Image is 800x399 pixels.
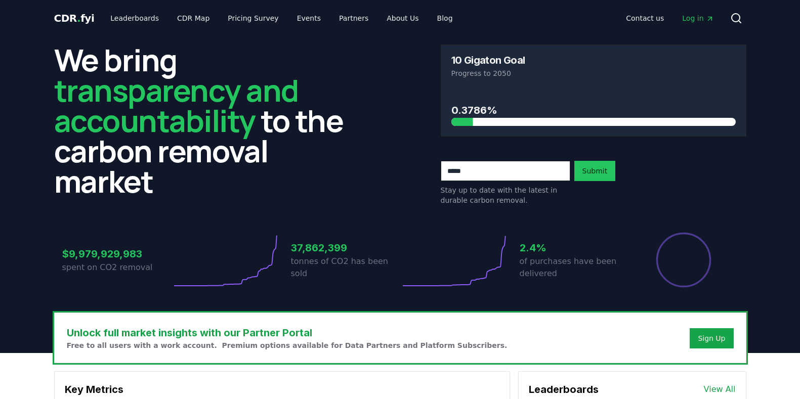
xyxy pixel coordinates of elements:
[54,69,299,141] span: transparency and accountability
[451,68,736,78] p: Progress to 2050
[65,382,499,397] h3: Key Metrics
[169,9,218,27] a: CDR Map
[62,261,172,274] p: spent on CO2 removal
[54,12,95,24] span: CDR fyi
[618,9,722,27] nav: Main
[429,9,461,27] a: Blog
[698,333,725,343] a: Sign Up
[102,9,460,27] nav: Main
[77,12,80,24] span: .
[529,382,599,397] h3: Leaderboards
[54,11,95,25] a: CDR.fyi
[451,55,525,65] h3: 10 Gigaton Goal
[102,9,167,27] a: Leaderboards
[690,328,733,348] button: Sign Up
[289,9,329,27] a: Events
[54,45,360,196] h2: We bring to the carbon removal market
[451,103,736,118] h3: 0.3786%
[520,255,629,280] p: of purchases have been delivered
[674,9,722,27] a: Log in
[655,232,712,288] div: Percentage of sales delivered
[62,246,172,261] h3: $9,979,929,983
[67,340,508,350] p: Free to all users with a work account. Premium options available for Data Partners and Platform S...
[574,161,616,181] button: Submit
[291,240,400,255] h3: 37,862,399
[378,9,427,27] a: About Us
[520,240,629,255] h3: 2.4%
[67,325,508,340] h3: Unlock full market insights with our Partner Portal
[331,9,376,27] a: Partners
[682,13,713,23] span: Log in
[704,383,736,395] a: View All
[441,185,570,205] p: Stay up to date with the latest in durable carbon removal.
[291,255,400,280] p: tonnes of CO2 has been sold
[618,9,672,27] a: Contact us
[220,9,286,27] a: Pricing Survey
